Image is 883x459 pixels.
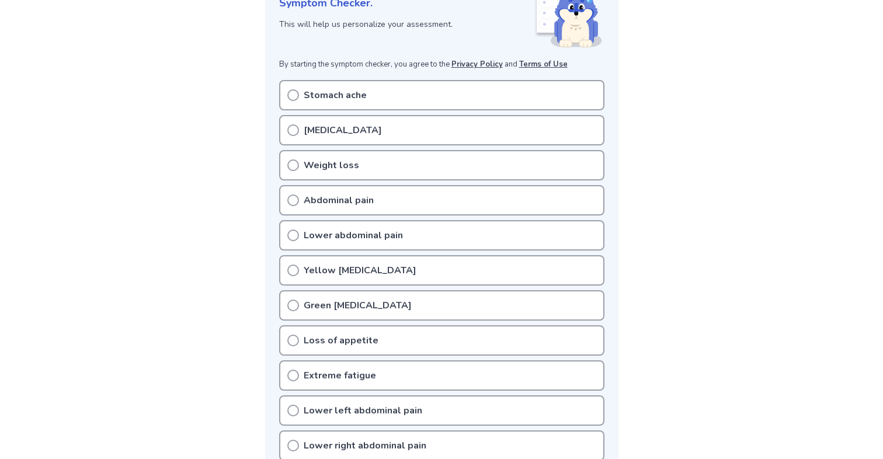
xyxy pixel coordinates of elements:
p: Loss of appetite [304,333,378,347]
p: Stomach ache [304,88,367,102]
p: Abdominal pain [304,193,374,207]
p: Lower right abdominal pain [304,439,426,453]
p: Extreme fatigue [304,368,376,382]
p: [MEDICAL_DATA] [304,123,382,137]
p: This will help us personalize your assessment. [279,18,534,30]
a: Terms of Use [519,59,568,69]
p: By starting the symptom checker, you agree to the and [279,59,604,71]
p: Yellow [MEDICAL_DATA] [304,263,416,277]
a: Privacy Policy [451,59,503,69]
p: Weight loss [304,158,359,172]
p: Green [MEDICAL_DATA] [304,298,412,312]
p: Lower left abdominal pain [304,404,422,418]
p: Lower abdominal pain [304,228,403,242]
